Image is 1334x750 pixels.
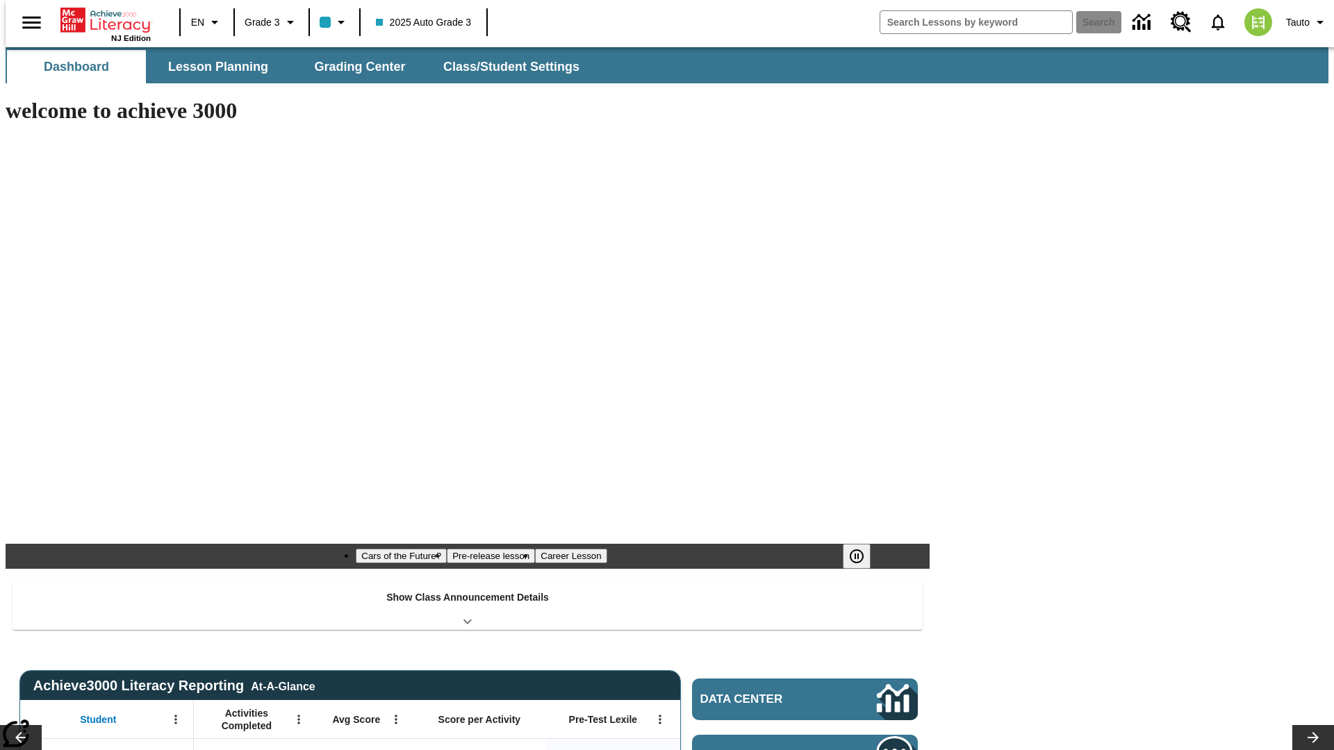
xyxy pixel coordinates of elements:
button: Pause [843,544,871,569]
h1: welcome to achieve 3000 [6,98,930,124]
div: Home [60,5,151,42]
a: Home [60,6,151,34]
span: NJ Edition [111,34,151,42]
button: Language: EN, Select a language [185,10,229,35]
div: Pause [843,544,884,569]
span: Grade 3 [245,15,280,30]
a: Data Center [692,678,918,720]
button: Profile/Settings [1281,10,1334,35]
button: Class/Student Settings [432,50,591,83]
button: Open Menu [165,709,186,730]
span: Student [80,713,116,726]
button: Slide 2 Pre-release lesson [447,549,535,563]
button: Dashboard [7,50,146,83]
button: Class color is light blue. Change class color [314,10,355,35]
button: Open Menu [386,709,406,730]
button: Slide 1 Cars of the Future? [356,549,447,563]
span: Data Center [700,692,830,706]
button: Open side menu [11,2,52,43]
a: Data Center [1124,3,1162,42]
span: Score per Activity [438,713,521,726]
button: Lesson Planning [149,50,288,83]
input: search field [880,11,1072,33]
button: Lesson carousel, Next [1292,725,1334,750]
button: Open Menu [650,709,670,730]
button: Select a new avatar [1236,4,1281,40]
div: SubNavbar [6,50,592,83]
p: Show Class Announcement Details [386,590,549,605]
img: avatar image [1244,8,1272,36]
span: Avg Score [332,713,380,726]
span: Achieve3000 Literacy Reporting [33,678,315,694]
span: EN [191,15,204,30]
button: Open Menu [288,709,309,730]
span: 2025 Auto Grade 3 [376,15,472,30]
span: Activities Completed [201,707,293,732]
div: Show Class Announcement Details [13,582,923,630]
button: Grade: Grade 3, Select a grade [239,10,304,35]
button: Grading Center [290,50,429,83]
a: Notifications [1200,4,1236,40]
div: At-A-Glance [251,678,315,693]
div: SubNavbar [6,47,1328,83]
span: Tauto [1286,15,1310,30]
a: Resource Center, Will open in new tab [1162,3,1200,41]
span: Pre-Test Lexile [569,713,638,726]
button: Slide 3 Career Lesson [535,549,607,563]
